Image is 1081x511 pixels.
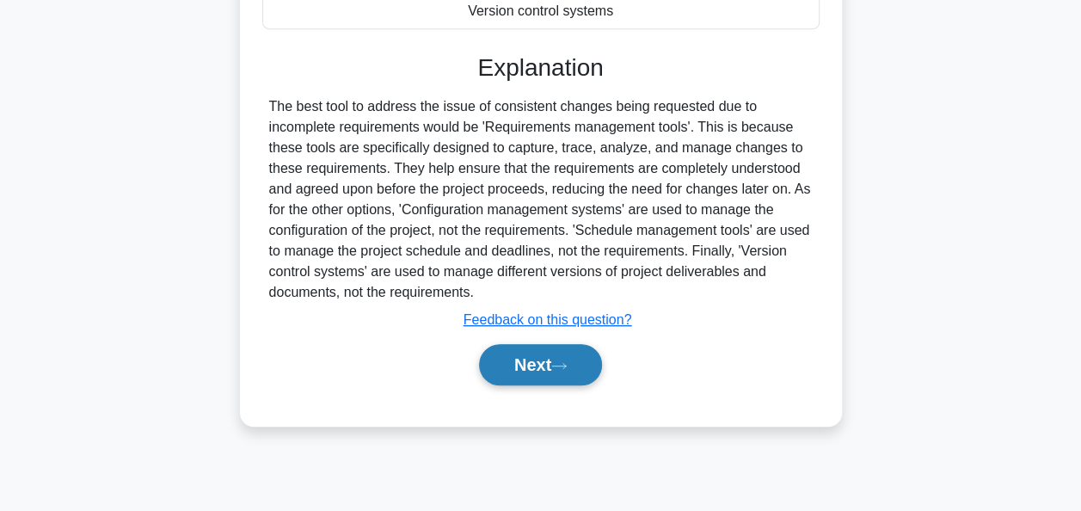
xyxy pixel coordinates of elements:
button: Next [479,344,602,385]
div: The best tool to address the issue of consistent changes being requested due to incomplete requir... [269,96,813,303]
a: Feedback on this question? [464,312,632,327]
h3: Explanation [273,53,809,83]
